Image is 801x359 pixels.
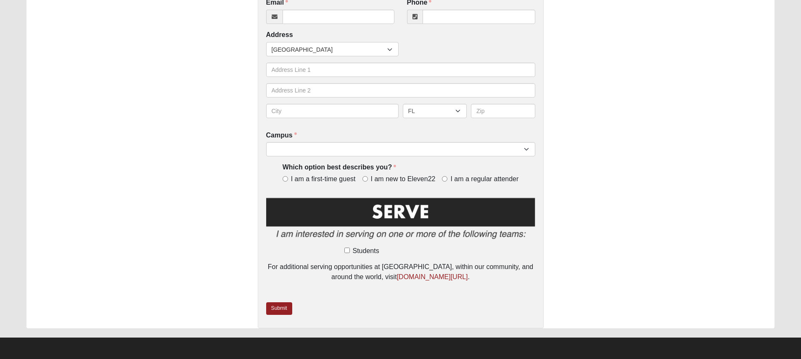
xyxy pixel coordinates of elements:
[266,83,535,98] input: Address Line 2
[266,262,535,282] div: For additional serving opportunities at [GEOGRAPHIC_DATA], within our community, and around the w...
[266,30,293,40] label: Address
[266,302,292,314] a: Submit
[362,176,368,182] input: I am new to Eleven22
[266,196,535,245] img: Serve2.png
[283,176,288,182] input: I am a first-time guest
[283,163,396,172] label: Which option best describes you?
[371,174,436,184] span: I am new to Eleven22
[442,176,447,182] input: I am a regular attender
[471,104,535,118] input: Zip
[344,248,350,253] input: Students
[397,273,468,280] a: [DOMAIN_NAME][URL]
[266,131,297,140] label: Campus
[450,174,518,184] span: I am a regular attender
[353,246,379,256] span: Students
[266,104,399,118] input: City
[272,42,387,57] span: [GEOGRAPHIC_DATA]
[266,63,535,77] input: Address Line 1
[291,174,356,184] span: I am a first-time guest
